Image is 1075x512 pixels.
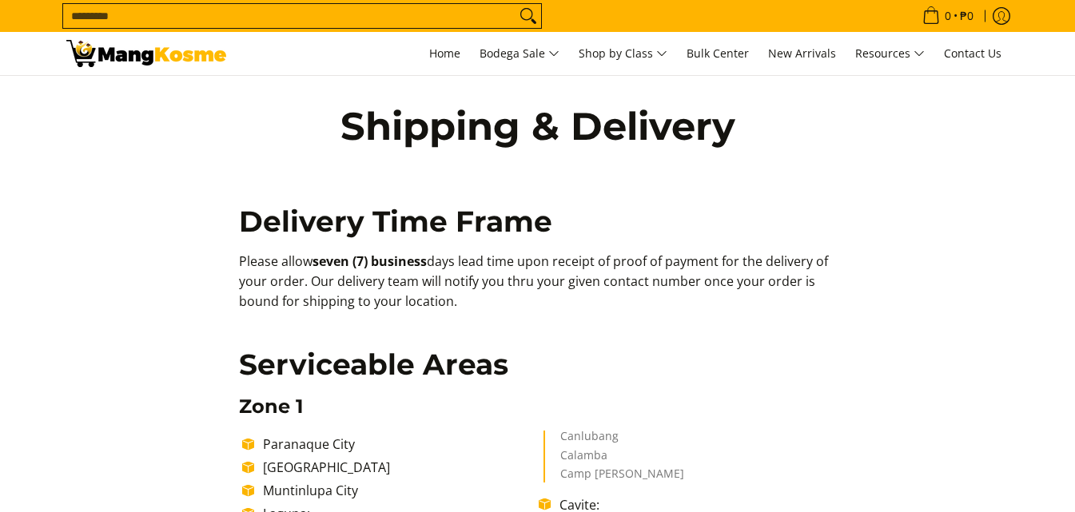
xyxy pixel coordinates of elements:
p: Please allow days lead time upon receipt of proof of payment for the delivery of your order. Our ... [239,252,836,327]
span: Bulk Center [687,46,749,61]
li: [GEOGRAPHIC_DATA] [255,458,539,477]
a: Resources [847,32,933,75]
nav: Main Menu [242,32,1009,75]
a: Bodega Sale [472,32,567,75]
span: Bodega Sale [480,44,559,64]
button: Search [516,4,541,28]
b: seven (7) business [313,252,427,270]
span: 0 [942,10,954,22]
a: Contact Us [936,32,1009,75]
li: Muntinlupa City [255,481,539,500]
li: Camp [PERSON_NAME] [560,468,820,482]
li: Canlubang [560,431,820,450]
h1: Shipping & Delivery [306,102,770,150]
h3: Zone 1 [239,395,836,419]
a: New Arrivals [760,32,844,75]
span: • [918,7,978,25]
span: Resources [855,44,925,64]
span: Shop by Class [579,44,667,64]
h2: Delivery Time Frame [239,204,836,240]
img: Shipping &amp; Delivery Page l Mang Kosme: Home Appliances Warehouse Sale! [66,40,226,67]
span: Contact Us [944,46,1001,61]
span: Home [429,46,460,61]
a: Home [421,32,468,75]
h2: Serviceable Areas [239,347,836,383]
span: Paranaque City [263,435,355,453]
span: ₱0 [958,10,976,22]
li: Calamba [560,450,820,469]
a: Shop by Class [571,32,675,75]
a: Bulk Center [679,32,757,75]
span: New Arrivals [768,46,836,61]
